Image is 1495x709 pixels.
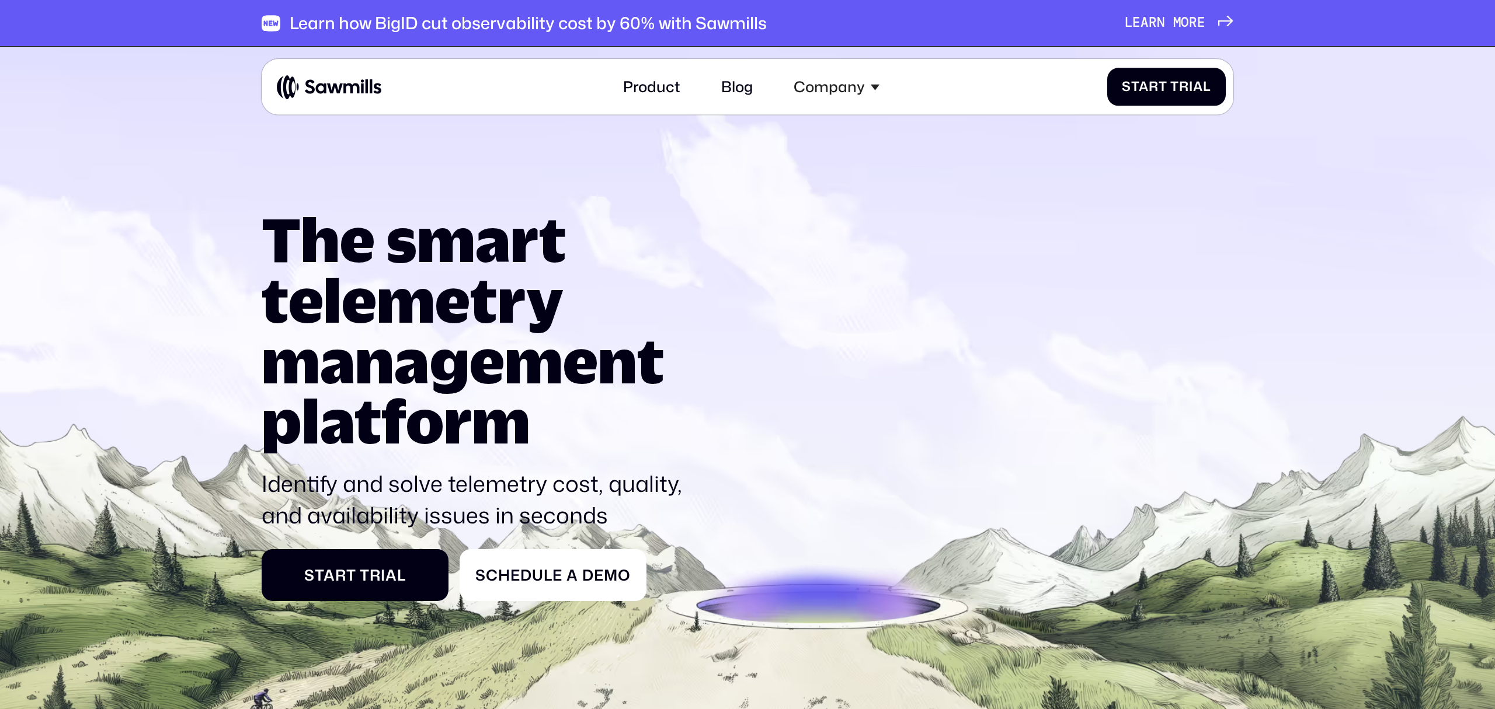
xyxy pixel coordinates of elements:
[277,566,434,584] div: Start Trial
[475,566,632,584] div: Schedule a Demo
[794,78,865,96] div: Company
[262,209,695,451] h1: The smart telemetry management platform
[1125,15,1205,31] div: Learn more
[710,67,764,107] a: Blog
[1125,15,1233,31] a: Learn more
[1122,79,1211,95] div: Start Trial
[262,468,695,531] p: Identify and solve telemetry cost, quality, and availability issues in seconds
[262,549,448,600] a: Start Trial
[1107,68,1226,106] a: Start Trial
[611,67,691,107] a: Product
[290,13,767,33] div: Learn how BigID cut observability cost by 60% with Sawmills
[460,549,646,600] a: Schedule a Demo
